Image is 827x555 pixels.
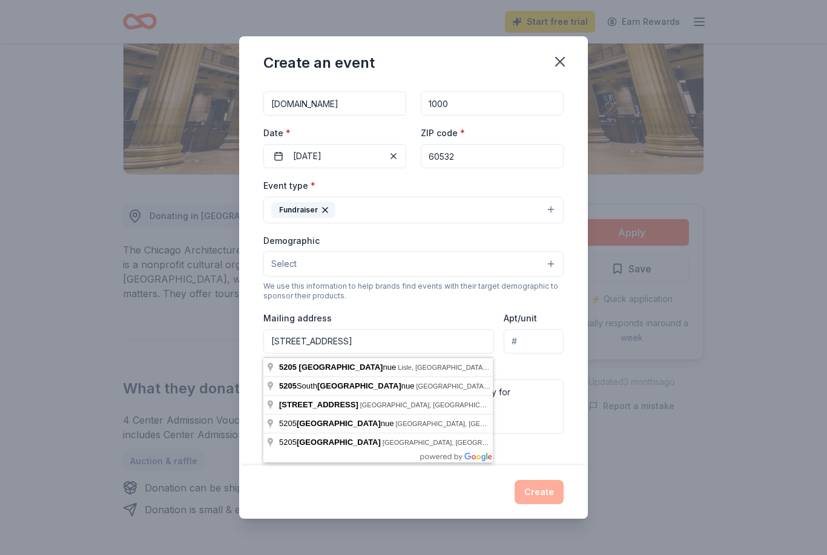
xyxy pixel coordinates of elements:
[263,91,406,116] input: https://www...
[421,91,564,116] input: 20
[263,127,406,139] label: Date
[279,419,396,428] span: 5205 nue
[297,419,381,428] span: [GEOGRAPHIC_DATA]
[263,144,406,168] button: [DATE]
[299,363,383,372] span: [GEOGRAPHIC_DATA]
[271,202,335,218] div: Fundraiser
[417,383,632,390] span: [GEOGRAPHIC_DATA], [GEOGRAPHIC_DATA], [GEOGRAPHIC_DATA]
[317,381,401,390] span: [GEOGRAPHIC_DATA]
[279,363,297,372] span: 5205
[279,400,358,409] span: [STREET_ADDRESS]
[504,329,564,353] input: #
[504,312,537,324] label: Apt/unit
[271,257,297,271] span: Select
[297,438,381,447] span: [GEOGRAPHIC_DATA]
[383,439,598,446] span: [GEOGRAPHIC_DATA], [GEOGRAPHIC_DATA], [GEOGRAPHIC_DATA]
[263,180,315,192] label: Event type
[279,381,417,390] span: South nue
[279,363,398,372] span: nue
[263,235,320,247] label: Demographic
[263,329,494,353] input: Enter a US address
[263,312,332,324] label: Mailing address
[398,364,558,371] span: Lisle, [GEOGRAPHIC_DATA], [GEOGRAPHIC_DATA]
[421,127,465,139] label: ZIP code
[263,281,564,301] div: We use this information to help brands find events with their target demographic to sponsor their...
[263,197,564,223] button: Fundraiser
[360,401,576,409] span: [GEOGRAPHIC_DATA], [GEOGRAPHIC_DATA], [GEOGRAPHIC_DATA]
[263,53,375,73] div: Create an event
[396,420,611,427] span: [GEOGRAPHIC_DATA], [GEOGRAPHIC_DATA], [GEOGRAPHIC_DATA]
[279,381,297,390] span: 5205
[263,251,564,277] button: Select
[279,438,383,447] span: 5205
[421,144,564,168] input: 12345 (U.S. only)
